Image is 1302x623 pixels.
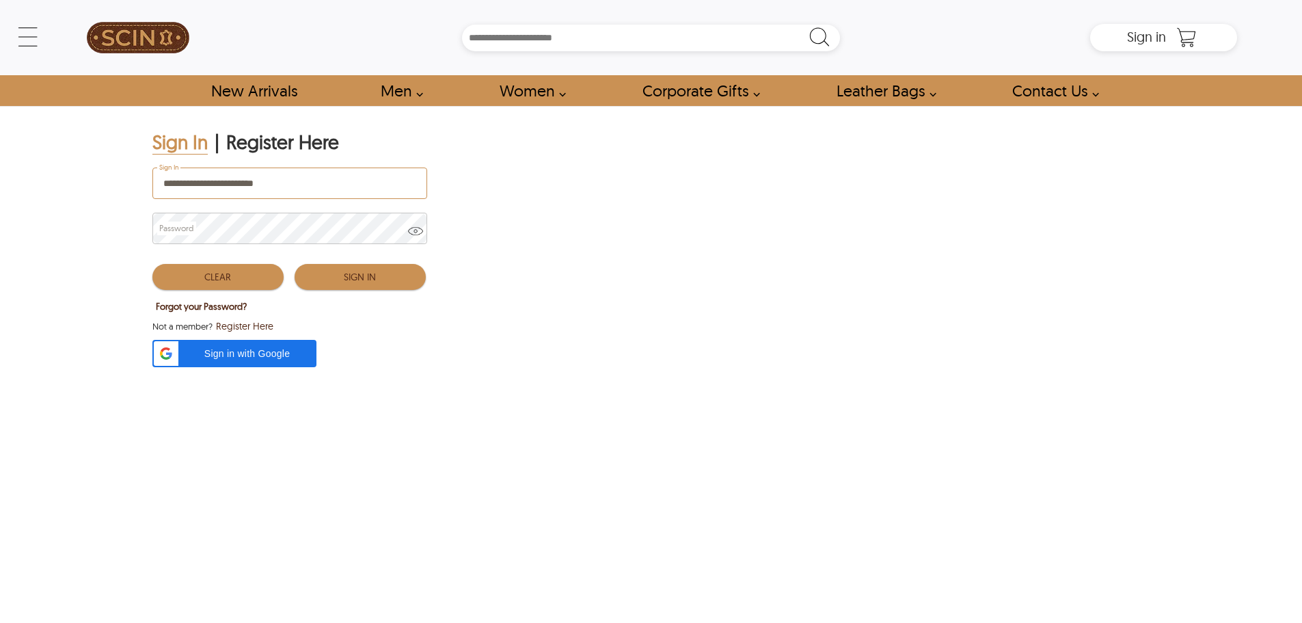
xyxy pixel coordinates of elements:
a: contact-us [996,75,1107,106]
a: Sign in [1127,33,1166,44]
div: Sign In [152,130,208,155]
a: Shop Women Leather Jackets [484,75,573,106]
span: Not a member? [152,319,213,333]
div: Register Here [226,130,339,155]
a: Shop Leather Corporate Gifts [627,75,768,106]
img: SCIN [87,7,189,68]
button: Sign In [295,264,426,290]
button: Forgot your Password? [152,297,250,315]
button: Clear [152,264,284,290]
span: Sign in [1127,28,1166,45]
span: Sign in with Google [187,347,308,360]
a: shop men's leather jackets [365,75,431,106]
a: SCIN [65,7,211,68]
a: Shopping Cart [1173,27,1200,48]
div: Sign in with Google [152,340,316,367]
a: Shop Leather Bags [821,75,944,106]
a: Shop New Arrivals [195,75,312,106]
span: Register Here [216,319,273,333]
div: | [215,130,219,155]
